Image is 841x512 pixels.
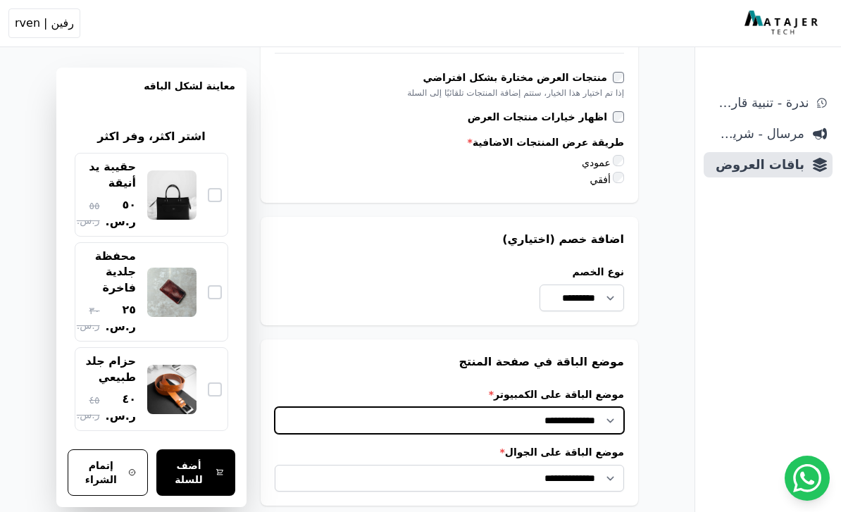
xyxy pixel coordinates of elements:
[81,159,136,191] div: حقيبة يد أنيقة
[8,8,80,38] button: رفين | rven
[590,174,624,185] label: أفقي
[709,124,804,144] span: مرسال - شريط دعاية
[275,135,624,149] label: طريقة عرض المنتجات الاضافية
[275,387,624,401] label: موضع الباقة على الكمبيوتر
[156,449,235,496] button: أضف للسلة
[77,199,100,228] span: ٥٥ ر.س.
[275,87,624,99] div: إذا تم اختيار هذا الخيار، ستتم إضافة المنتجات تلقائيًا إلى السلة
[106,301,136,335] span: ٢٥ ر.س.
[68,449,148,496] button: إتمام الشراء
[275,231,624,248] h3: اضافة خصم (اختياري)
[275,445,624,459] label: موضع الباقة على الجوال
[97,128,205,145] h2: اشتر اكثر، وفر اكثر
[106,391,136,425] span: ٤٠ ر.س.
[77,393,100,423] span: ٤٥ ر.س.
[709,93,809,113] span: ندرة - تنبية قارب علي النفاذ
[147,268,197,317] img: محفظة جلدية فاخرة
[81,249,136,296] div: محفظة جلدية فاخرة
[468,110,613,124] label: اظهار خيارات منتجات العرض
[106,196,136,230] span: ٥٠ ر.س.
[709,155,804,175] span: باقات العروض
[77,304,100,333] span: ٣٠ ر.س.
[745,11,821,36] img: MatajerTech Logo
[15,15,74,32] span: رفين | rven
[613,155,624,166] input: عمودي
[613,172,624,183] input: أفقي
[68,79,235,110] h3: معاينة لشكل الباقه
[147,365,197,414] img: حزام جلد طبيعي
[582,157,624,168] label: عمودي
[275,354,624,370] h3: موضع الباقة في صفحة المنتج
[81,354,136,385] div: حزام جلد طبيعي
[147,170,197,220] img: حقيبة يد أنيقة
[423,70,613,85] label: منتجات العرض مختارة بشكل افتراضي
[540,265,624,279] label: نوع الخصم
